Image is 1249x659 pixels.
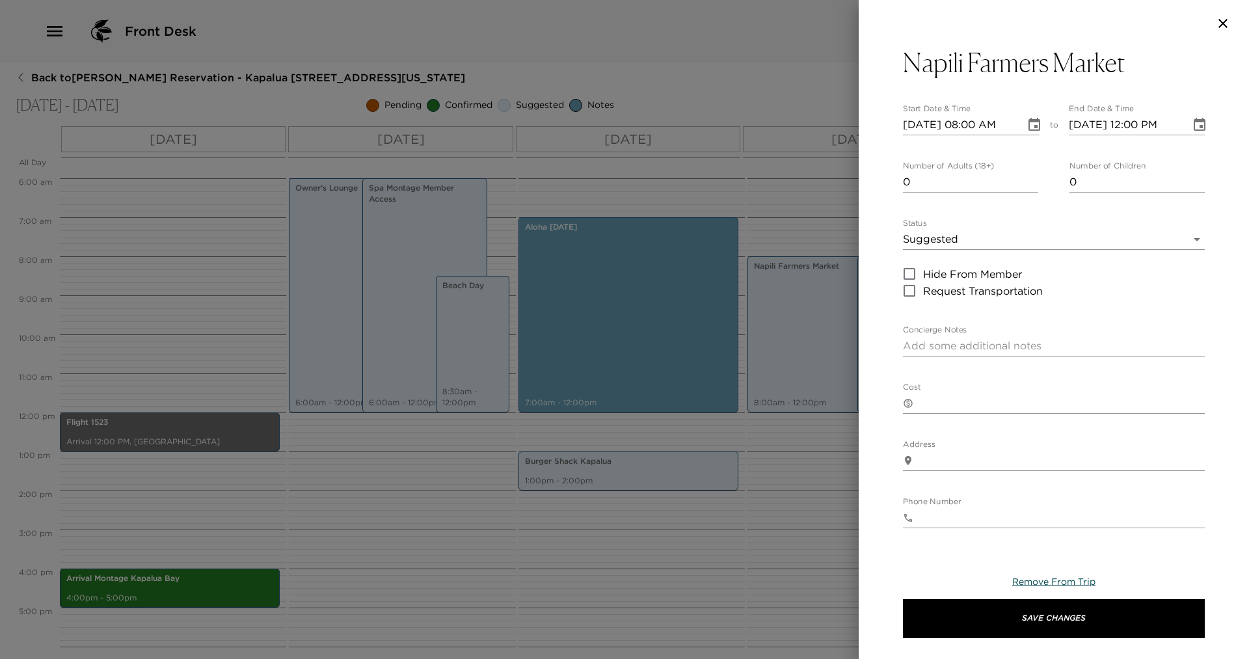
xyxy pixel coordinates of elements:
span: Hide From Member [923,266,1022,282]
button: Choose date, selected date is Sep 6, 2025 [1187,112,1213,138]
label: Start Date & Time [903,103,971,114]
label: End Date & Time [1069,103,1134,114]
label: Cost [903,382,920,393]
div: Suggested [903,229,1205,250]
label: Number of Children [1069,161,1146,172]
h3: Napili Farmers Market [903,47,1125,78]
input: MM/DD/YYYY hh:mm aa [1069,114,1182,135]
label: Phone Number [903,496,961,507]
span: Request Transportation [923,283,1043,299]
button: Napili Farmers Market [903,47,1205,78]
label: Address [903,439,935,450]
label: Concierge Notes [903,325,967,336]
label: Status [903,218,927,229]
button: Remove From Trip [1012,576,1095,589]
button: Choose date, selected date is Sep 6, 2025 [1021,112,1047,138]
label: Number of Adults (18+) [903,161,994,172]
input: MM/DD/YYYY hh:mm aa [903,114,1016,135]
span: to [1050,120,1058,135]
span: Remove From Trip [1012,576,1095,587]
button: Save Changes [903,599,1205,638]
